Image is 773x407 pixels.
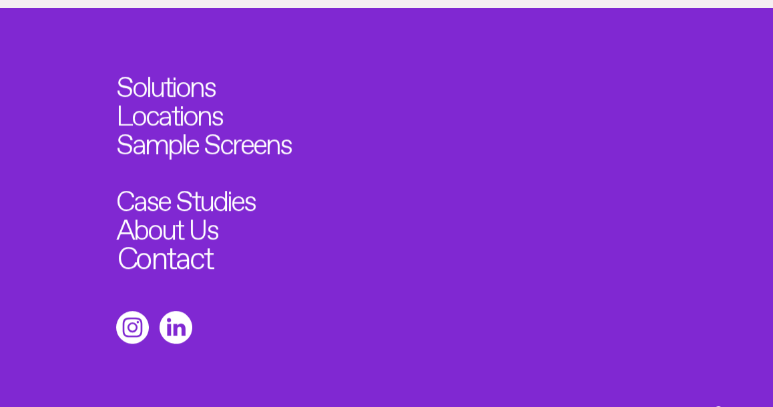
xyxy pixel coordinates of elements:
[116,183,255,212] a: Case Studies
[116,69,215,97] a: Solutions
[116,212,218,240] a: About Us
[116,97,222,126] a: Locations
[116,126,291,155] a: Sample Screens
[116,238,212,270] a: Contact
